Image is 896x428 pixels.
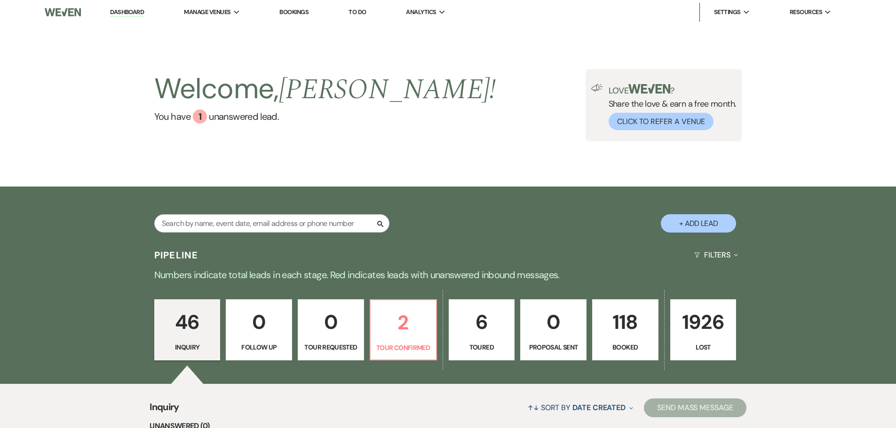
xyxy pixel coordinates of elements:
[279,8,309,16] a: Bookings
[790,8,822,17] span: Resources
[644,398,746,417] button: Send Mass Message
[304,342,358,352] p: Tour Requested
[279,68,496,111] span: [PERSON_NAME] !
[690,242,742,267] button: Filters
[349,8,366,16] a: To Do
[150,400,179,420] span: Inquiry
[520,299,587,360] a: 0Proposal Sent
[154,109,496,124] a: You have 1 unanswered lead.
[609,84,737,95] p: Love ?
[376,307,430,338] p: 2
[526,342,580,352] p: Proposal Sent
[572,403,626,412] span: Date Created
[376,342,430,353] p: Tour Confirmed
[598,306,652,338] p: 118
[110,8,144,17] a: Dashboard
[154,249,198,262] h3: Pipeline
[232,342,286,352] p: Follow Up
[528,403,539,412] span: ↑↓
[226,299,292,360] a: 0Follow Up
[598,342,652,352] p: Booked
[154,69,496,109] h2: Welcome,
[676,306,730,338] p: 1926
[193,109,207,124] div: 1
[154,299,221,360] a: 46Inquiry
[670,299,737,360] a: 1926Lost
[304,306,358,338] p: 0
[110,267,787,282] p: Numbers indicate total leads in each stage. Red indicates leads with unanswered inbound messages.
[449,299,515,360] a: 6Toured
[455,342,509,352] p: Toured
[592,299,658,360] a: 118Booked
[676,342,730,352] p: Lost
[406,8,436,17] span: Analytics
[298,299,364,360] a: 0Tour Requested
[232,306,286,338] p: 0
[526,306,580,338] p: 0
[160,342,214,352] p: Inquiry
[45,2,80,22] img: Weven Logo
[184,8,230,17] span: Manage Venues
[455,306,509,338] p: 6
[370,299,437,360] a: 2Tour Confirmed
[628,84,670,93] img: weven-logo-green.svg
[661,214,736,233] button: + Add Lead
[591,84,603,92] img: loud-speaker-illustration.svg
[524,395,637,420] button: Sort By Date Created
[154,214,389,233] input: Search by name, event date, email address or phone number
[714,8,741,17] span: Settings
[160,306,214,338] p: 46
[609,113,714,130] button: Click to Refer a Venue
[603,84,737,130] div: Share the love & earn a free month.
